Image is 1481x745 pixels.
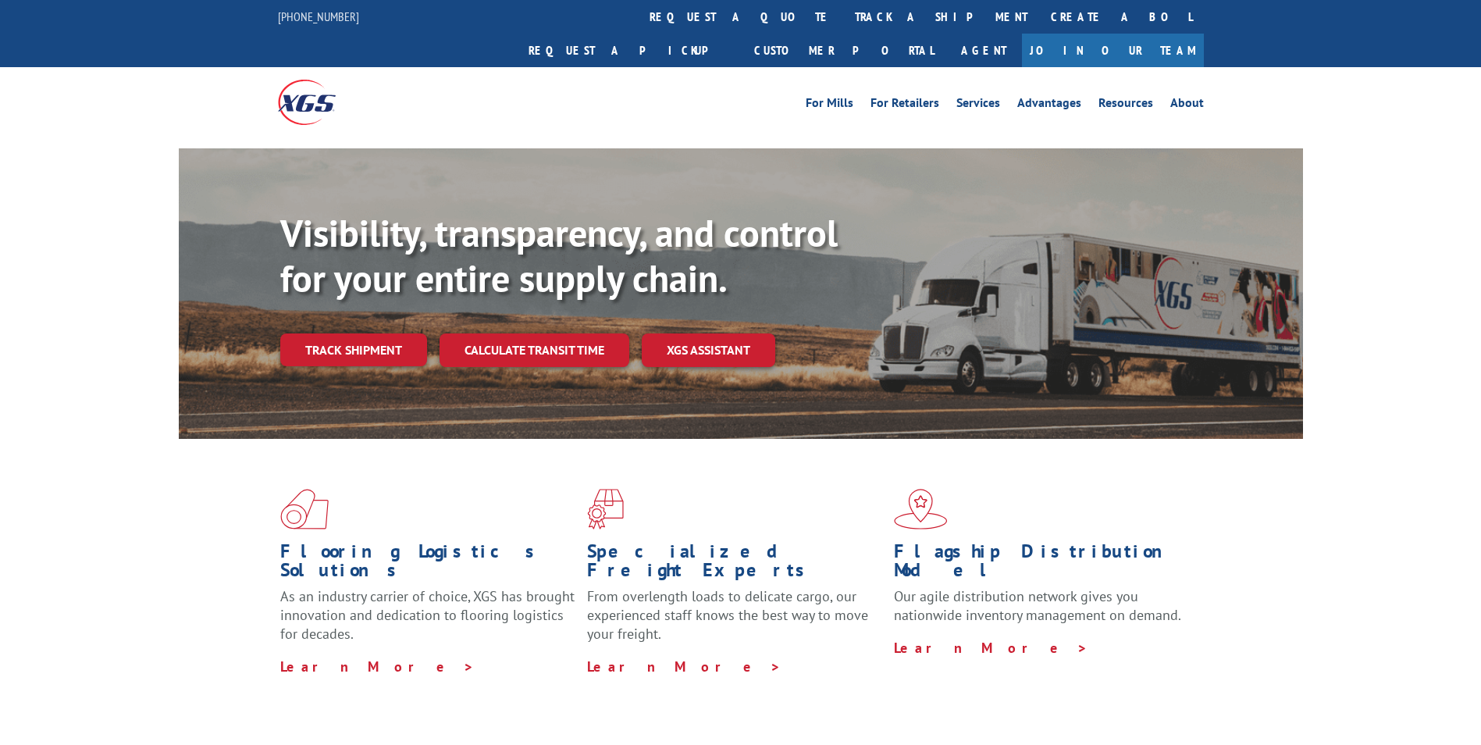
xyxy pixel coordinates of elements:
a: Learn More > [280,658,475,675]
a: Calculate transit time [440,333,629,367]
b: Visibility, transparency, and control for your entire supply chain. [280,209,838,302]
a: Resources [1098,97,1153,114]
a: XGS ASSISTANT [642,333,775,367]
img: xgs-icon-flagship-distribution-model-red [894,489,948,529]
a: Join Our Team [1022,34,1204,67]
a: Advantages [1017,97,1081,114]
p: From overlength loads to delicate cargo, our experienced staff knows the best way to move your fr... [587,587,882,657]
h1: Flooring Logistics Solutions [280,542,575,587]
span: As an industry carrier of choice, XGS has brought innovation and dedication to flooring logistics... [280,587,575,643]
a: Customer Portal [742,34,945,67]
a: Learn More > [587,658,781,675]
h1: Flagship Distribution Model [894,542,1189,587]
a: Services [956,97,1000,114]
img: xgs-icon-focused-on-flooring-red [587,489,624,529]
a: Request a pickup [517,34,742,67]
a: For Retailers [870,97,939,114]
img: xgs-icon-total-supply-chain-intelligence-red [280,489,329,529]
a: Learn More > [894,639,1088,657]
a: Track shipment [280,333,427,366]
a: [PHONE_NUMBER] [278,9,359,24]
a: Agent [945,34,1022,67]
a: For Mills [806,97,853,114]
h1: Specialized Freight Experts [587,542,882,587]
a: About [1170,97,1204,114]
span: Our agile distribution network gives you nationwide inventory management on demand. [894,587,1181,624]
